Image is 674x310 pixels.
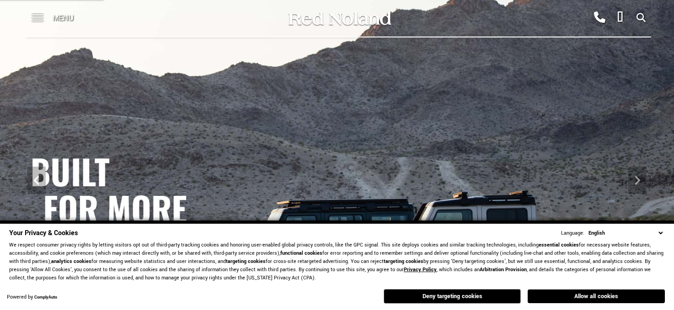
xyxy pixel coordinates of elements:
div: Powered by [7,294,57,300]
select: Language Select [586,229,665,237]
button: Deny targeting cookies [384,289,521,304]
strong: essential cookies [539,242,579,248]
strong: targeting cookies [384,258,423,265]
strong: Arbitration Provision [480,266,527,273]
button: Allow all cookies [528,289,665,303]
strong: functional cookies [280,250,322,257]
strong: analytics cookies [51,258,91,265]
p: We respect consumer privacy rights by letting visitors opt out of third-party tracking cookies an... [9,241,665,282]
div: Previous [27,167,46,194]
img: Red Noland Auto Group [287,11,392,26]
a: ComplyAuto [34,294,57,300]
div: Next [628,167,647,194]
div: Language: [561,231,584,236]
span: Your Privacy & Cookies [9,228,78,238]
a: Privacy Policy [404,266,437,273]
strong: targeting cookies [226,258,266,265]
